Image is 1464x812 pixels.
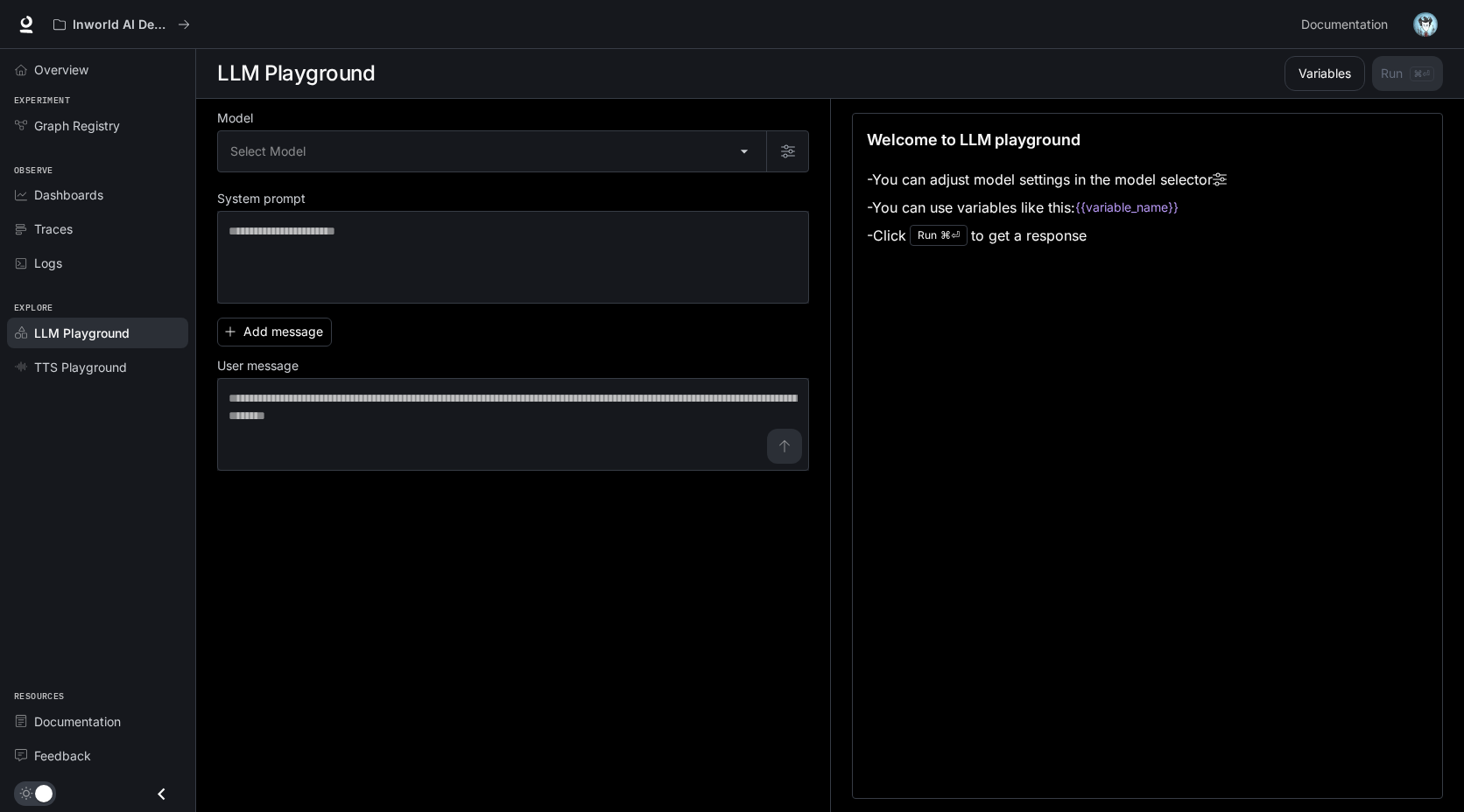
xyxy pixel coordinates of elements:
[217,318,332,346] button: Add message
[7,110,188,141] a: Graph Registry
[1285,56,1365,91] button: Variables
[7,706,188,737] a: Documentation
[7,54,188,85] a: Overview
[230,143,306,160] span: Select Model
[217,56,375,91] h1: LLM Playground
[34,254,62,272] span: Logs
[7,179,188,210] a: Dashboards
[940,230,960,241] p: ⌘⏎
[7,213,188,244] a: Traces
[1294,7,1401,42] a: Documentation
[34,185,103,204] span: Dashboards
[46,7,198,42] button: All workspaces
[34,60,88,79] span: Overview
[910,225,968,246] div: Run
[34,712,121,731] span: Documentation
[34,358,127,376] span: TTS Playground
[867,221,1227,249] li: - Click to get a response
[7,318,188,348] a: LLM Playground
[7,352,188,382] a: TTS Playground
[867,128,1080,151] p: Welcome to LLM playground
[142,776,181,812] button: Close drawer
[217,112,253,124] p: Model
[34,324,130,342] span: LLM Playground
[1413,12,1438,37] img: User avatar
[1075,199,1179,216] code: {{variable_name}}
[7,248,188,278] a: Logs
[867,193,1227,221] li: - You can use variables like this:
[217,192,306,205] p: System prompt
[7,740,188,771] a: Feedback
[867,165,1227,193] li: - You can adjust model settings in the model selector
[1301,14,1388,36] span: Documentation
[35,783,53,802] span: Dark mode toggle
[218,131,766,171] div: Select Model
[34,116,120,135] span: Graph Registry
[34,746,91,765] span: Feedback
[1408,7,1443,42] button: User avatar
[34,220,73,238] span: Traces
[217,360,299,372] p: User message
[73,17,171,32] p: Inworld AI Demos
